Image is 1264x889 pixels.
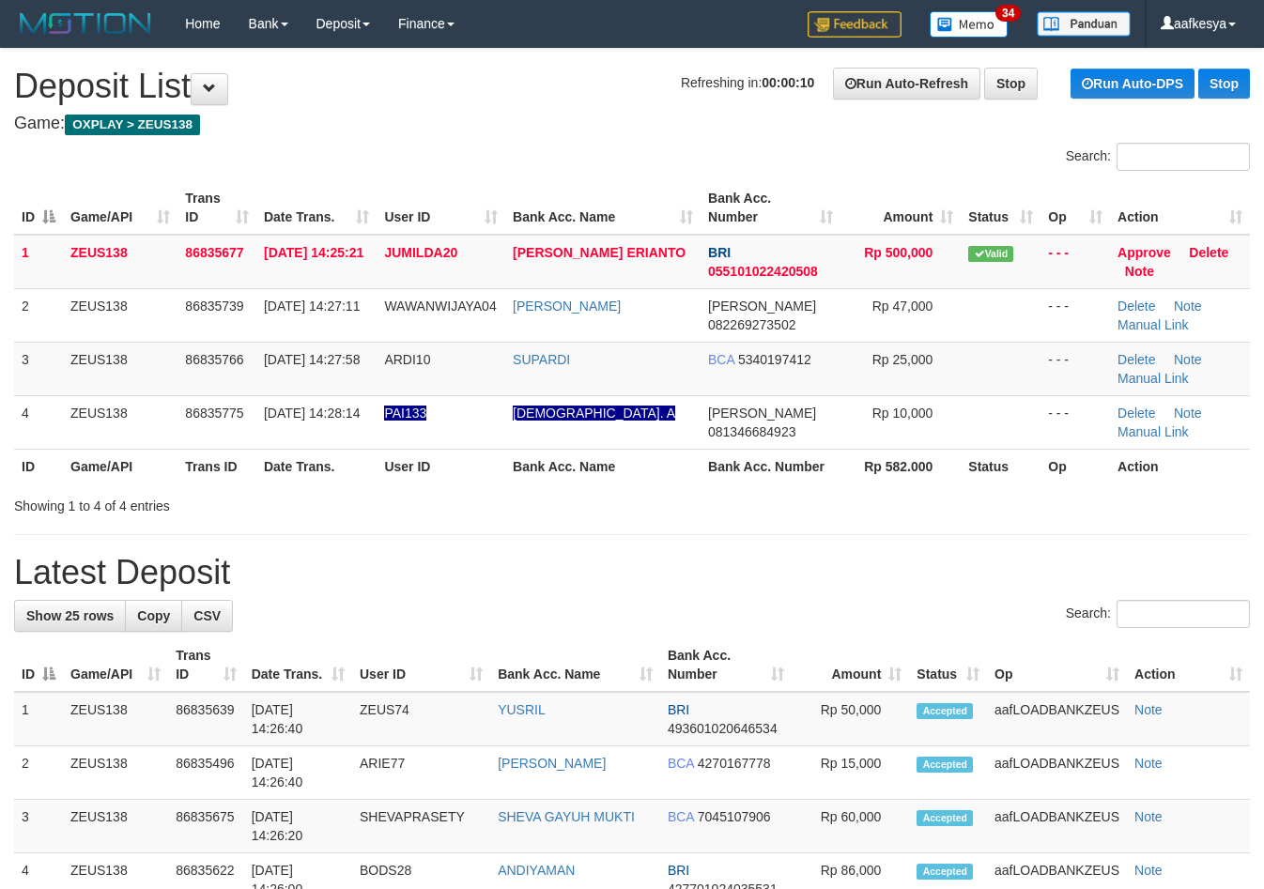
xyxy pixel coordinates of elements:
a: Run Auto-Refresh [833,68,980,100]
span: Copy 493601020646534 to clipboard [668,721,778,736]
h1: Deposit List [14,68,1250,105]
span: 34 [995,5,1021,22]
th: Amount: activate to sort column ascending [840,181,961,235]
span: Accepted [917,864,973,880]
span: [DATE] 14:27:58 [264,352,360,367]
input: Search: [1117,143,1250,171]
h4: Game: [14,115,1250,133]
img: Button%20Memo.svg [930,11,1009,38]
th: Date Trans. [256,449,377,483]
span: BRI [668,702,689,717]
th: Op: activate to sort column ascending [1040,181,1110,235]
td: SHEVAPRASETY [352,800,490,853]
td: - - - [1040,342,1110,395]
h1: Latest Deposit [14,554,1250,591]
span: BCA [668,756,694,771]
img: panduan.png [1037,11,1131,37]
span: ARDI10 [384,352,430,367]
th: Action [1110,449,1250,483]
a: CSV [181,600,233,632]
th: ID: activate to sort column descending [14,181,63,235]
th: Trans ID [177,449,256,483]
th: Bank Acc. Number: activate to sort column ascending [701,181,840,235]
a: Note [1134,702,1163,717]
span: Rp 10,000 [872,406,933,421]
label: Search: [1066,143,1250,171]
th: User ID: activate to sort column ascending [352,638,490,692]
th: Bank Acc. Name: activate to sort column ascending [505,181,701,235]
th: User ID [377,449,505,483]
a: Note [1134,756,1163,771]
th: Bank Acc. Name [505,449,701,483]
a: Run Auto-DPS [1071,69,1195,99]
th: Game/API: activate to sort column ascending [63,181,177,235]
span: Accepted [917,810,973,826]
td: 1 [14,692,63,746]
a: Note [1125,264,1154,279]
span: [PERSON_NAME] [708,299,816,314]
td: aafLOADBANKZEUS [987,692,1127,746]
td: ZEUS138 [63,800,168,853]
div: Showing 1 to 4 of 4 entries [14,489,513,515]
th: Rp 582.000 [840,449,961,483]
span: Copy 4270167778 to clipboard [698,756,771,771]
td: Rp 60,000 [792,800,910,853]
td: ZEUS74 [352,692,490,746]
a: [PERSON_NAME] [498,756,606,771]
span: 86835766 [185,352,243,367]
a: Note [1134,809,1163,824]
td: ZEUS138 [63,746,168,800]
span: Copy 7045107906 to clipboard [698,809,771,824]
input: Search: [1117,600,1250,628]
th: Action: activate to sort column ascending [1127,638,1250,692]
td: 86835639 [168,692,243,746]
td: ZEUS138 [63,342,177,395]
span: Copy [137,608,170,623]
th: Action: activate to sort column ascending [1110,181,1250,235]
span: [DATE] 14:28:14 [264,406,360,421]
td: 86835496 [168,746,243,800]
span: Accepted [917,757,973,773]
th: Op [1040,449,1110,483]
td: [DATE] 14:26:40 [244,692,352,746]
th: Date Trans.: activate to sort column ascending [256,181,377,235]
th: Date Trans.: activate to sort column ascending [244,638,352,692]
th: Bank Acc. Name: activate to sort column ascending [490,638,660,692]
a: Delete [1189,245,1228,260]
span: CSV [193,608,221,623]
a: Note [1134,863,1163,878]
span: [PERSON_NAME] [708,406,816,421]
span: Rp 47,000 [872,299,933,314]
span: OXPLAY > ZEUS138 [65,115,200,135]
a: Manual Link [1118,317,1189,332]
a: Note [1174,299,1202,314]
th: Bank Acc. Number: activate to sort column ascending [660,638,792,692]
th: Trans ID: activate to sort column ascending [177,181,256,235]
td: 3 [14,342,63,395]
td: 86835675 [168,800,243,853]
td: ARIE77 [352,746,490,800]
a: Stop [1198,69,1250,99]
span: Copy 055101022420508 to clipboard [708,264,818,279]
th: Status: activate to sort column ascending [909,638,987,692]
td: - - - [1040,395,1110,449]
span: WAWANWIJAYA04 [384,299,496,314]
a: Note [1174,352,1202,367]
a: SHEVA GAYUH MUKTI [498,809,635,824]
span: Rp 25,000 [872,352,933,367]
th: Status: activate to sort column ascending [961,181,1040,235]
span: Nama rekening ada tanda titik/strip, harap diedit [384,406,426,421]
th: ID [14,449,63,483]
a: [PERSON_NAME] ERIANTO [513,245,686,260]
span: [DATE] 14:25:21 [264,245,363,260]
span: Accepted [917,703,973,719]
td: 1 [14,235,63,289]
a: Note [1174,406,1202,421]
td: 2 [14,288,63,342]
th: Game/API [63,449,177,483]
span: Copy 5340197412 to clipboard [738,352,811,367]
span: 86835739 [185,299,243,314]
span: BCA [668,809,694,824]
a: Manual Link [1118,424,1189,439]
a: Delete [1118,406,1155,421]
